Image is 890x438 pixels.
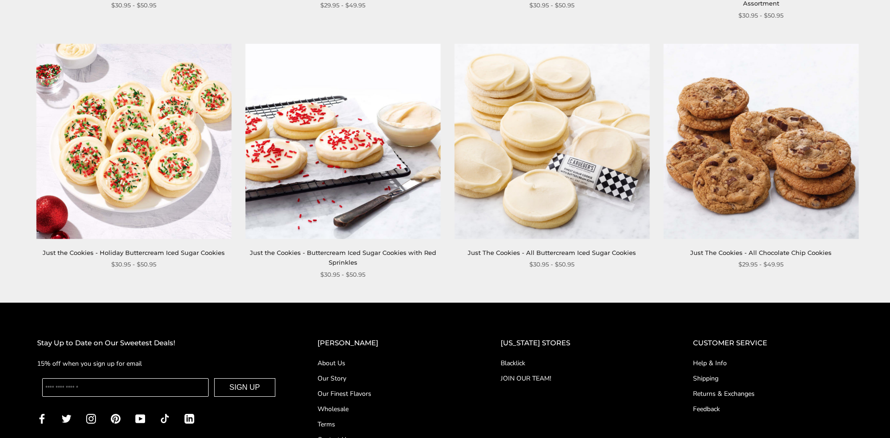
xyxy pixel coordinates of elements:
a: Help & Info [693,358,853,368]
span: $30.95 - $50.95 [111,0,156,10]
button: SIGN UP [214,378,275,397]
a: Blacklick [501,358,656,368]
a: Our Finest Flavors [318,389,464,399]
h2: CUSTOMER SERVICE [693,337,853,349]
a: Shipping [693,374,853,383]
h2: Stay Up to Date on Our Sweetest Deals! [37,337,280,349]
p: 15% off when you sign up for email [37,358,280,369]
a: Returns & Exchanges [693,389,853,399]
a: TikTok [160,413,170,424]
a: Terms [318,419,464,429]
span: $29.95 - $49.95 [738,260,783,269]
input: Enter your email [42,378,209,397]
a: LinkedIn [184,413,194,424]
h2: [PERSON_NAME] [318,337,464,349]
iframe: Sign Up via Text for Offers [7,403,96,431]
span: $29.95 - $49.95 [320,0,365,10]
a: Just The Cookies - All Buttercream Iced Sugar Cookies [468,249,636,256]
a: About Us [318,358,464,368]
img: Just the Cookies - Holiday Buttercream Iced Sugar Cookies [36,44,231,239]
span: $30.95 - $50.95 [529,260,574,269]
a: Pinterest [111,413,121,424]
h2: [US_STATE] STORES [501,337,656,349]
a: Wholesale [318,404,464,414]
a: YouTube [135,413,145,424]
img: Just The Cookies - All Chocolate Chip Cookies [663,44,858,239]
a: Our Story [318,374,464,383]
span: $30.95 - $50.95 [738,11,783,20]
a: Just the Cookies - Buttercream Iced Sugar Cookies with Red Sprinkles [250,249,436,266]
span: $30.95 - $50.95 [320,270,365,279]
img: Just The Cookies - All Buttercream Iced Sugar Cookies [454,44,649,239]
a: JOIN OUR TEAM! [501,374,656,383]
a: Feedback [693,404,853,414]
span: $30.95 - $50.95 [111,260,156,269]
img: Just the Cookies - Buttercream Iced Sugar Cookies with Red Sprinkles [245,44,440,239]
span: $30.95 - $50.95 [529,0,574,10]
a: Just the Cookies - Holiday Buttercream Iced Sugar Cookies [43,249,225,256]
a: Just The Cookies - All Chocolate Chip Cookies [690,249,832,256]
